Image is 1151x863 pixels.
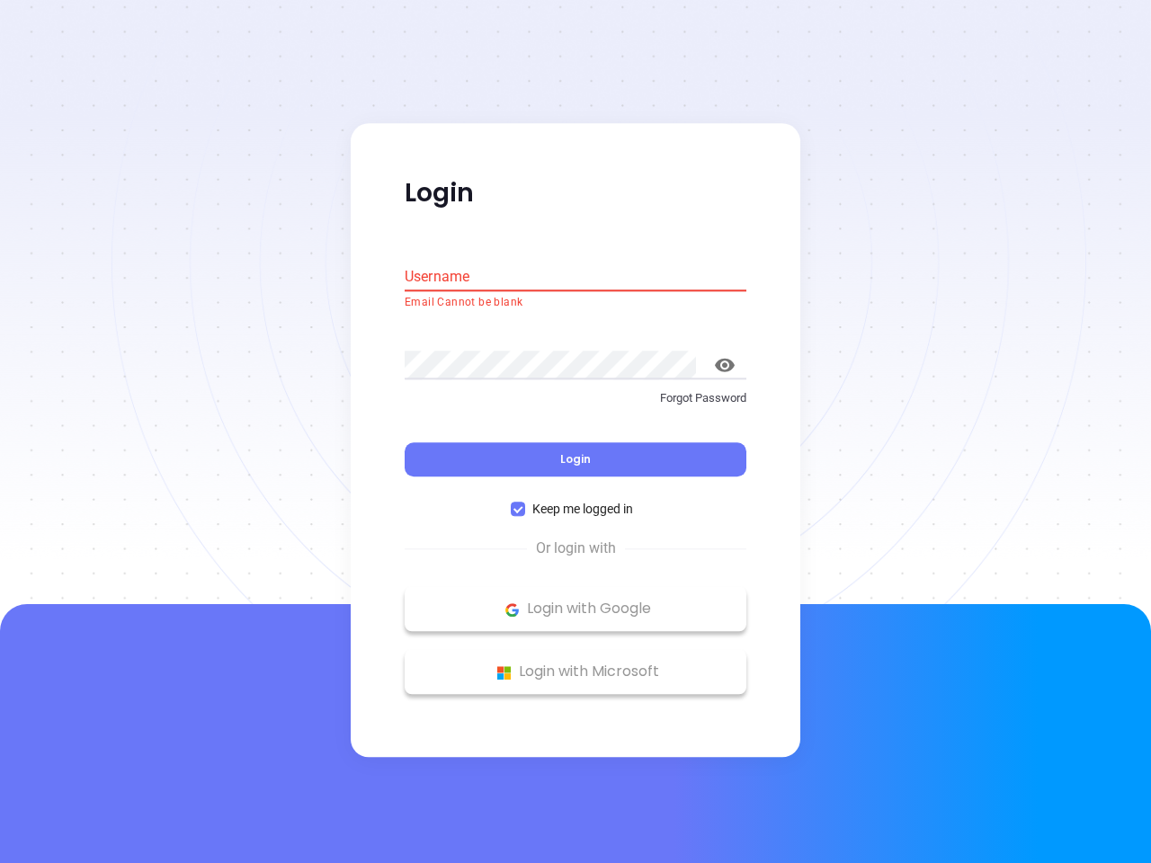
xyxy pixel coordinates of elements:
img: Microsoft Logo [493,662,515,684]
p: Login with Microsoft [414,659,737,686]
span: Login [560,452,591,467]
img: Google Logo [501,599,523,621]
span: Keep me logged in [525,500,640,520]
a: Forgot Password [405,389,746,422]
p: Forgot Password [405,389,746,407]
button: Microsoft Logo Login with Microsoft [405,650,746,695]
p: Login [405,177,746,209]
button: Google Logo Login with Google [405,587,746,632]
button: toggle password visibility [703,343,746,387]
p: Login with Google [414,596,737,623]
p: Email Cannot be blank [405,294,746,312]
span: Or login with [527,538,625,560]
button: Login [405,443,746,477]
